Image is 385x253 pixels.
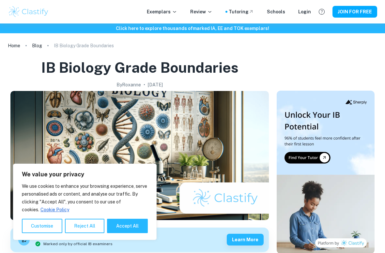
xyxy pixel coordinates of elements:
p: We value your privacy [22,171,148,178]
a: Get feedback on yourBiology IAMarked only by official IB examinersLearn more [10,228,269,252]
h1: IB Biology Grade Boundaries [41,58,239,77]
button: Accept All [107,219,148,233]
a: Cookie Policy [40,207,69,213]
h6: Click here to explore thousands of marked IA, EE and TOK exemplars ! [1,25,384,32]
h2: [DATE] [148,81,163,88]
p: We use cookies to enhance your browsing experience, serve personalised ads or content, and analys... [22,182,148,214]
img: IB Biology Grade Boundaries cover image [10,91,269,220]
a: Login [298,8,311,15]
img: Clastify logo [8,5,49,18]
p: • [144,81,145,88]
p: Review [190,8,212,15]
a: Tutoring [229,8,254,15]
span: Marked only by official IB examiners [43,241,113,247]
a: Home [8,41,20,50]
button: Reject All [65,219,104,233]
button: Help and Feedback [316,6,327,17]
p: IB Biology Grade Boundaries [54,42,114,49]
button: JOIN FOR FREE [332,6,377,18]
button: Learn more [227,234,264,246]
a: Blog [32,41,42,50]
h2: By Roxanne [116,81,141,88]
div: We value your privacy [13,164,157,240]
a: Schools [267,8,285,15]
p: Exemplars [147,8,177,15]
button: Customise [22,219,62,233]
